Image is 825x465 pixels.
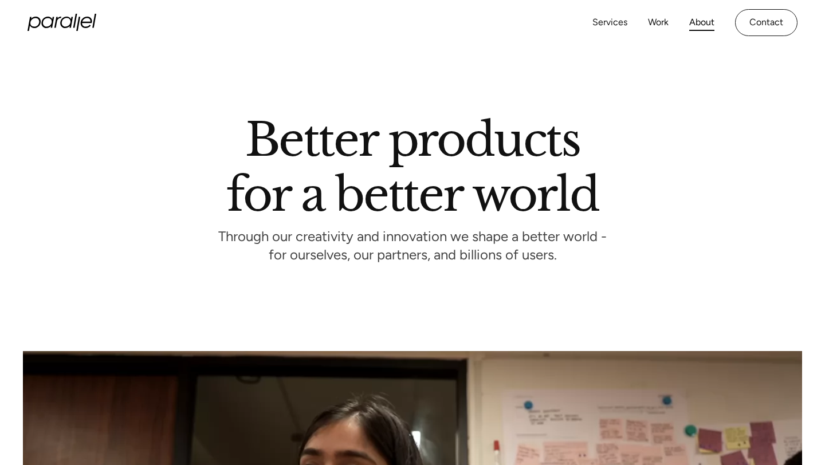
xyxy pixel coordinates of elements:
[648,14,669,31] a: Work
[592,14,627,31] a: Services
[226,123,598,211] h1: Better products for a better world
[218,231,607,263] p: Through our creativity and innovation we shape a better world - for ourselves, our partners, and ...
[735,9,797,36] a: Contact
[689,14,714,31] a: About
[27,14,96,31] a: home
